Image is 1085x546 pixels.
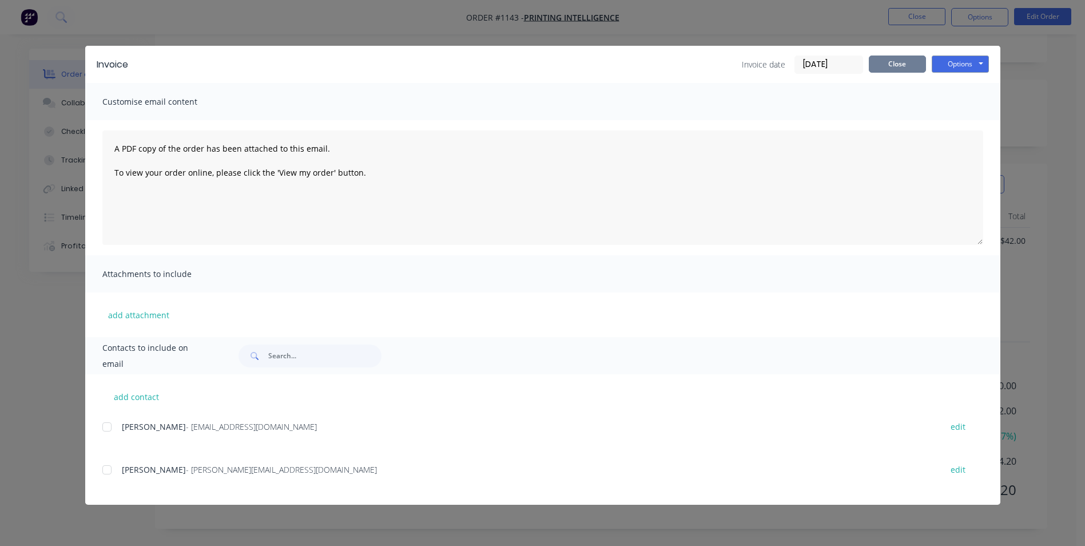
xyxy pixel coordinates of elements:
span: Attachments to include [102,266,228,282]
button: Close [869,56,926,73]
button: add contact [102,388,171,405]
button: Options [932,56,989,73]
span: Customise email content [102,94,228,110]
button: add attachment [102,306,175,323]
span: - [EMAIL_ADDRESS][DOMAIN_NAME] [186,421,317,432]
span: - [PERSON_NAME][EMAIL_ADDRESS][DOMAIN_NAME] [186,464,377,475]
textarea: A PDF copy of the order has been attached to this email. To view your order online, please click ... [102,130,983,245]
div: Invoice [97,58,128,72]
span: [PERSON_NAME] [122,464,186,475]
input: Search... [268,345,381,367]
span: Invoice date [742,58,785,70]
button: edit [944,419,972,434]
span: [PERSON_NAME] [122,421,186,432]
button: edit [944,462,972,477]
span: Contacts to include on email [102,340,210,372]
